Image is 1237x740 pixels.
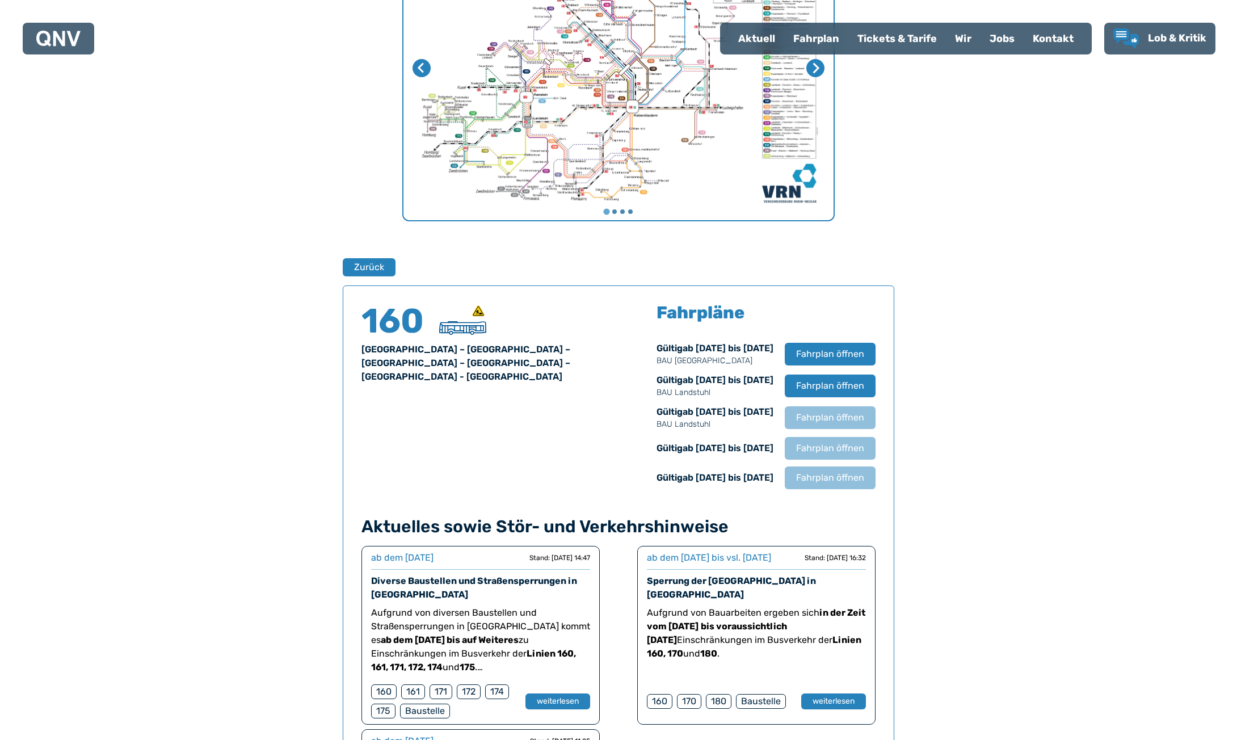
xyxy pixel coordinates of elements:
[343,258,395,276] button: Zurück
[361,516,876,537] h4: Aktuelles sowie Stör- und Verkehrshinweise
[736,694,786,709] div: Baustelle
[796,471,864,485] span: Fahrplan öffnen
[796,411,864,424] span: Fahrplan öffnen
[657,304,744,321] h5: Fahrpläne
[36,27,81,50] a: QNV Logo
[657,387,773,398] p: BAU Landstuhl
[657,405,773,430] div: Gültig ab [DATE] bis [DATE]
[796,442,864,455] span: Fahrplan öffnen
[403,208,834,216] ul: Wählen Sie eine Seite zum Anzeigen
[706,694,731,709] div: 180
[700,648,717,659] strong: 180
[647,694,672,709] div: 160
[525,693,590,709] button: weiterlesen
[343,258,388,276] a: Zurück
[785,375,876,397] button: Fahrplan öffnen
[981,24,1024,53] a: Jobs
[430,684,452,699] div: 171
[647,551,771,565] div: ab dem [DATE] bis vsl. [DATE]
[401,684,425,699] div: 161
[1148,32,1206,44] span: Lob & Kritik
[603,209,609,215] button: Gehe zu Seite 1
[620,209,625,214] button: Gehe zu Seite 3
[805,553,866,562] div: Stand: [DATE] 16:32
[647,606,866,661] p: Aufgrund von Bauarbeiten ergeben sich Einschränkungen im Busverkehr der und .
[1113,28,1206,49] a: Lob & Kritik
[36,31,81,47] img: QNV Logo
[796,347,864,361] span: Fahrplan öffnen
[371,606,590,674] p: Aufgrund von diversen Baustellen und Straßensperrungen in [GEOGRAPHIC_DATA] kommt es zu Einschrän...
[946,24,981,53] a: Wir
[657,471,773,485] div: Gültig ab [DATE] bis [DATE]
[657,419,773,430] p: BAU Landstuhl
[785,437,876,460] button: Fahrplan öffnen
[647,634,861,659] strong: Linien 160, 170
[677,694,701,709] div: 170
[657,442,773,455] div: Gültig ab [DATE] bis [DATE]
[785,406,876,429] button: Fahrplan öffnen
[628,209,633,214] button: Gehe zu Seite 4
[647,621,787,645] strong: bis voraussichtlich [DATE]
[785,466,876,489] button: Fahrplan öffnen
[729,24,784,53] a: Aktuell
[612,209,617,214] button: Gehe zu Seite 2
[529,553,590,562] div: Stand: [DATE] 14:47
[801,693,866,709] button: weiterlesen
[657,342,773,367] div: Gültig ab [DATE] bis [DATE]
[371,551,434,565] div: ab dem [DATE]
[400,704,450,718] div: Baustelle
[657,355,773,367] p: BAU [GEOGRAPHIC_DATA]
[371,575,577,600] a: Diverse Baustellen und Straßensperrungen in [GEOGRAPHIC_DATA]
[381,634,519,645] strong: ab dem [DATE] bis auf Weiteres
[485,684,509,699] div: 174
[361,343,605,384] div: [GEOGRAPHIC_DATA] – [GEOGRAPHIC_DATA] – [GEOGRAPHIC_DATA] – [GEOGRAPHIC_DATA] – [GEOGRAPHIC_DATA]...
[460,662,475,672] strong: 175
[647,607,865,632] strong: in der Zeit vom [DATE]
[361,304,430,338] h4: 160
[1024,24,1083,53] a: Kontakt
[785,343,876,365] button: Fahrplan öffnen
[457,684,481,699] div: 172
[371,648,576,672] strong: Linien 160, 161, 171, 172, 174
[657,373,773,398] div: Gültig ab [DATE] bis [DATE]
[647,575,816,600] a: Sperrung der [GEOGRAPHIC_DATA] in [GEOGRAPHIC_DATA]
[848,24,946,53] a: Tickets & Tarife
[371,704,395,718] div: 175
[371,684,397,699] div: 160
[413,59,431,77] button: Letzte Seite
[806,59,824,77] button: Nächste Seite
[796,379,864,393] span: Fahrplan öffnen
[439,321,486,335] img: Überlandbus
[784,24,848,53] a: Fahrplan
